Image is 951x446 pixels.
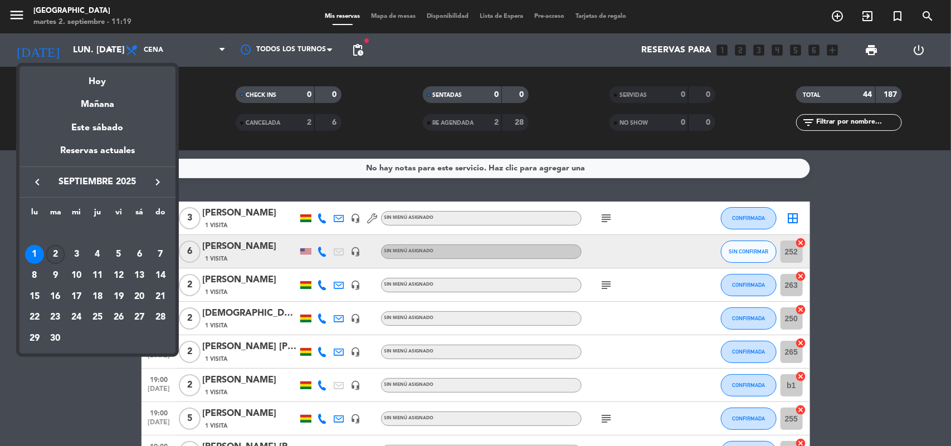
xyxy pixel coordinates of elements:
[151,287,170,306] div: 21
[130,308,149,327] div: 27
[66,244,87,265] td: 3 de septiembre de 2025
[129,307,150,329] td: 27 de septiembre de 2025
[88,308,107,327] div: 25
[109,266,128,285] div: 12
[108,244,129,265] td: 5 de septiembre de 2025
[24,223,171,244] td: SEP.
[46,308,65,327] div: 23
[150,244,171,265] td: 7 de septiembre de 2025
[27,175,47,189] button: keyboard_arrow_left
[109,245,128,264] div: 5
[19,66,175,89] div: Hoy
[25,308,44,327] div: 22
[45,265,66,286] td: 9 de septiembre de 2025
[67,308,86,327] div: 24
[151,308,170,327] div: 28
[45,307,66,329] td: 23 de septiembre de 2025
[150,206,171,223] th: domingo
[31,175,44,189] i: keyboard_arrow_left
[45,244,66,265] td: 2 de septiembre de 2025
[148,175,168,189] button: keyboard_arrow_right
[24,328,45,349] td: 29 de septiembre de 2025
[46,266,65,285] div: 9
[46,287,65,306] div: 16
[24,244,45,265] td: 1 de septiembre de 2025
[25,266,44,285] div: 8
[19,144,175,166] div: Reservas actuales
[129,206,150,223] th: sábado
[19,112,175,144] div: Este sábado
[45,328,66,349] td: 30 de septiembre de 2025
[151,175,164,189] i: keyboard_arrow_right
[66,307,87,329] td: 24 de septiembre de 2025
[24,265,45,286] td: 8 de septiembre de 2025
[151,266,170,285] div: 14
[24,307,45,329] td: 22 de septiembre de 2025
[150,307,171,329] td: 28 de septiembre de 2025
[66,265,87,286] td: 10 de septiembre de 2025
[25,245,44,264] div: 1
[109,287,128,306] div: 19
[108,206,129,223] th: viernes
[108,265,129,286] td: 12 de septiembre de 2025
[87,286,108,307] td: 18 de septiembre de 2025
[87,206,108,223] th: jueves
[88,245,107,264] div: 4
[19,89,175,112] div: Mañana
[108,307,129,329] td: 26 de septiembre de 2025
[45,206,66,223] th: martes
[87,307,108,329] td: 25 de septiembre de 2025
[24,206,45,223] th: lunes
[109,308,128,327] div: 26
[129,244,150,265] td: 6 de septiembre de 2025
[151,245,170,264] div: 7
[129,265,150,286] td: 13 de septiembre de 2025
[88,266,107,285] div: 11
[25,287,44,306] div: 15
[67,287,86,306] div: 17
[66,206,87,223] th: miércoles
[87,265,108,286] td: 11 de septiembre de 2025
[130,266,149,285] div: 13
[67,245,86,264] div: 3
[150,286,171,307] td: 21 de septiembre de 2025
[25,329,44,348] div: 29
[45,286,66,307] td: 16 de septiembre de 2025
[66,286,87,307] td: 17 de septiembre de 2025
[108,286,129,307] td: 19 de septiembre de 2025
[150,265,171,286] td: 14 de septiembre de 2025
[88,287,107,306] div: 18
[47,175,148,189] span: septiembre 2025
[130,245,149,264] div: 6
[130,287,149,306] div: 20
[87,244,108,265] td: 4 de septiembre de 2025
[129,286,150,307] td: 20 de septiembre de 2025
[46,245,65,264] div: 2
[67,266,86,285] div: 10
[46,329,65,348] div: 30
[24,286,45,307] td: 15 de septiembre de 2025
